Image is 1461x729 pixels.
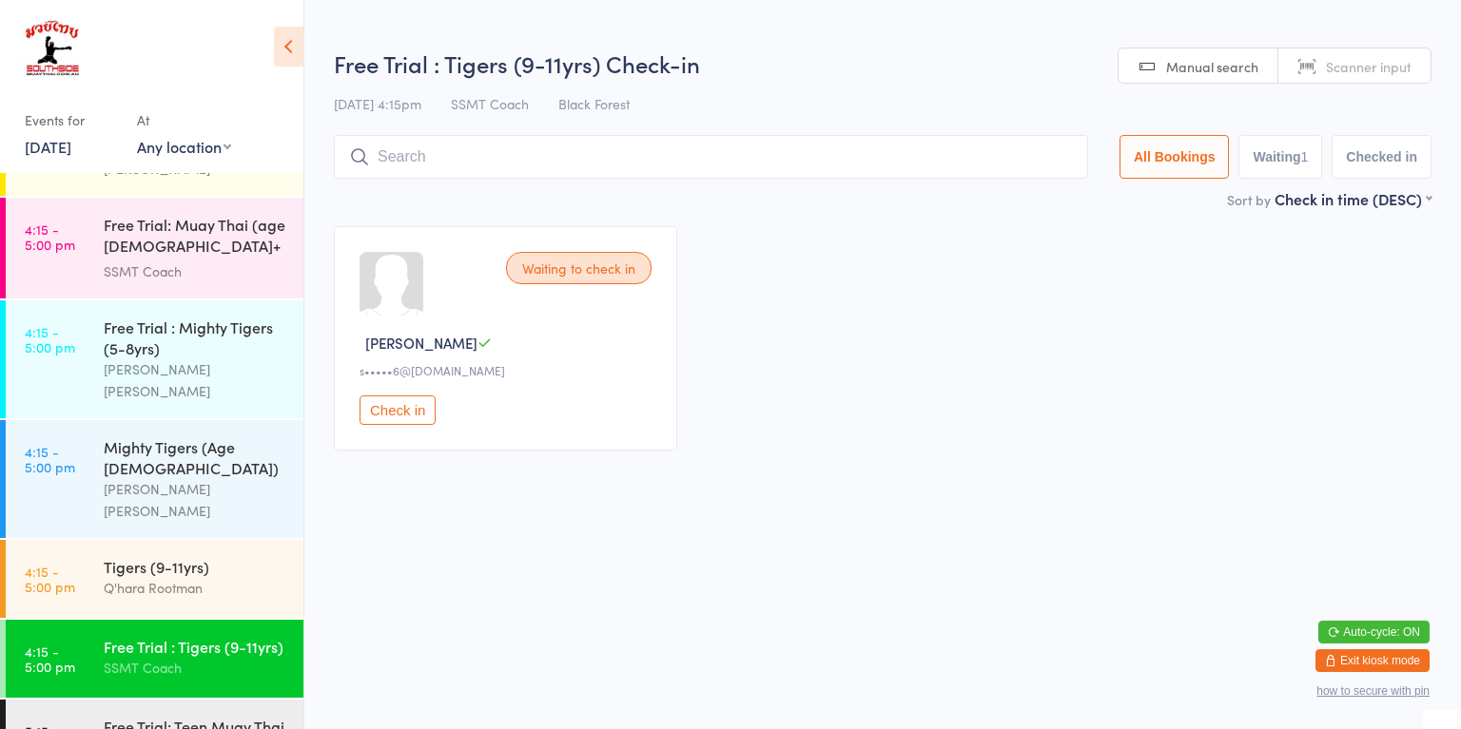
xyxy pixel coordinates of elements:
[1332,135,1432,179] button: Checked in
[365,333,477,353] span: [PERSON_NAME]
[1238,135,1322,179] button: Waiting1
[334,94,421,113] span: [DATE] 4:15pm
[360,395,436,425] button: Check in
[25,444,75,474] time: 4:15 - 5:00 pm
[25,136,71,157] a: [DATE]
[137,136,231,157] div: Any location
[6,198,303,298] a: 4:15 -5:00 pmFree Trial: Muay Thai (age [DEMOGRAPHIC_DATA]+ years)SSMT Coach
[104,636,287,657] div: Free Trial : Tigers (9-11yrs)
[1301,149,1309,164] div: 1
[1316,684,1430,698] button: how to secure with pin
[1275,188,1432,209] div: Check in time (DESC)
[6,540,303,618] a: 4:15 -5:00 pmTigers (9-11yrs)Q'hara Rootman
[360,362,657,378] div: s•••••6@[DOMAIN_NAME]
[25,105,118,136] div: Events for
[104,317,287,358] div: Free Trial : Mighty Tigers (5-8yrs)
[1120,135,1230,179] button: All Bookings
[104,577,287,599] div: Q'hara Rootman
[104,478,287,522] div: [PERSON_NAME] [PERSON_NAME]
[25,564,75,594] time: 4:15 - 5:00 pm
[104,436,287,478] div: Mighty Tigers (Age [DEMOGRAPHIC_DATA])
[104,657,287,679] div: SSMT Coach
[451,94,529,113] span: SSMT Coach
[1326,57,1412,76] span: Scanner input
[25,221,75,252] time: 4:15 - 5:00 pm
[6,300,303,418] a: 4:15 -5:00 pmFree Trial : Mighty Tigers (5-8yrs)[PERSON_NAME] [PERSON_NAME]
[19,14,85,86] img: Southside Muay Thai & Fitness
[25,324,75,355] time: 4:15 - 5:00 pm
[104,358,287,402] div: [PERSON_NAME] [PERSON_NAME]
[334,135,1088,179] input: Search
[25,643,75,674] time: 4:15 - 5:00 pm
[1166,57,1258,76] span: Manual search
[334,48,1432,79] h2: Free Trial : Tigers (9-11yrs) Check-in
[558,94,630,113] span: Black Forest
[1315,649,1430,672] button: Exit kiosk mode
[6,420,303,538] a: 4:15 -5:00 pmMighty Tigers (Age [DEMOGRAPHIC_DATA])[PERSON_NAME] [PERSON_NAME]
[1227,190,1271,209] label: Sort by
[104,214,287,260] div: Free Trial: Muay Thai (age [DEMOGRAPHIC_DATA]+ years)
[104,556,287,577] div: Tigers (9-11yrs)
[506,252,652,284] div: Waiting to check in
[137,105,231,136] div: At
[1318,621,1430,643] button: Auto-cycle: ON
[6,620,303,698] a: 4:15 -5:00 pmFree Trial : Tigers (9-11yrs)SSMT Coach
[104,260,287,282] div: SSMT Coach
